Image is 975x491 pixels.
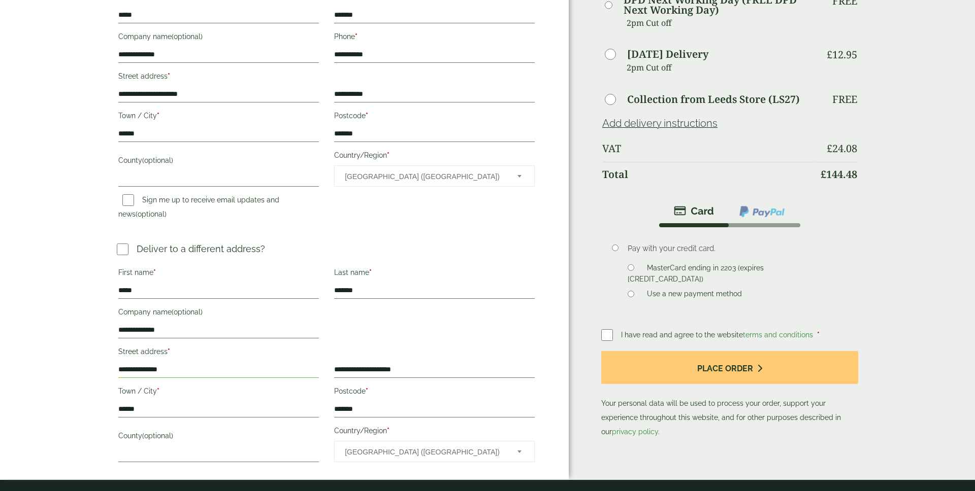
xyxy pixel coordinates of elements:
[627,94,800,104] label: Collection from Leeds Store (LS27)
[612,428,658,436] a: privacy policy
[366,387,368,395] abbr: required
[118,196,279,221] label: Sign me up to receive email updates and news
[142,432,173,440] span: (optional)
[168,72,170,80] abbr: required
[601,351,858,384] button: Place order
[827,142,832,155] span: £
[628,243,842,254] p: Pay with your credit card.
[738,205,786,218] img: ppcp-gateway.png
[643,290,746,301] label: Use a new payment method
[142,156,173,164] span: (optional)
[827,142,857,155] bdi: 24.08
[817,331,820,339] abbr: required
[387,427,389,435] abbr: required
[334,109,535,126] label: Postcode
[366,112,368,120] abbr: required
[602,136,814,161] th: VAT
[122,194,134,206] input: Sign me up to receive email updates and news(optional)
[118,109,319,126] label: Town / City
[674,205,714,217] img: stripe.png
[157,387,159,395] abbr: required
[601,351,858,439] p: Your personal data will be used to process your order, support your experience throughout this we...
[137,242,265,256] p: Deliver to a different address?
[627,60,814,75] p: 2pm Cut off
[821,167,826,181] span: £
[334,148,535,165] label: Country/Region
[628,264,764,286] label: MasterCard ending in 2203 (expires [CREDIT_CARD_DATA])
[118,69,319,86] label: Street address
[627,15,814,30] p: 2pm Cut off
[153,268,156,276] abbr: required
[172,32,203,41] span: (optional)
[345,441,504,463] span: United Kingdom (UK)
[334,29,535,47] label: Phone
[118,153,319,170] label: County
[627,49,708,59] label: [DATE] Delivery
[345,166,504,187] span: United Kingdom (UK)
[118,384,319,401] label: Town / City
[369,268,372,276] abbr: required
[118,429,319,446] label: County
[743,331,813,339] a: terms and conditions
[136,210,167,218] span: (optional)
[827,48,857,61] bdi: 12.95
[827,48,832,61] span: £
[334,165,535,187] span: Country/Region
[334,384,535,401] label: Postcode
[621,331,815,339] span: I have read and agree to the website
[172,308,203,316] span: (optional)
[168,347,170,356] abbr: required
[118,265,319,283] label: First name
[118,29,319,47] label: Company name
[602,162,814,187] th: Total
[334,265,535,283] label: Last name
[334,441,535,462] span: Country/Region
[355,32,357,41] abbr: required
[832,93,857,106] p: Free
[118,344,319,362] label: Street address
[821,167,857,181] bdi: 144.48
[602,117,718,129] a: Add delivery instructions
[118,305,319,322] label: Company name
[387,151,389,159] abbr: required
[157,112,159,120] abbr: required
[334,424,535,441] label: Country/Region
